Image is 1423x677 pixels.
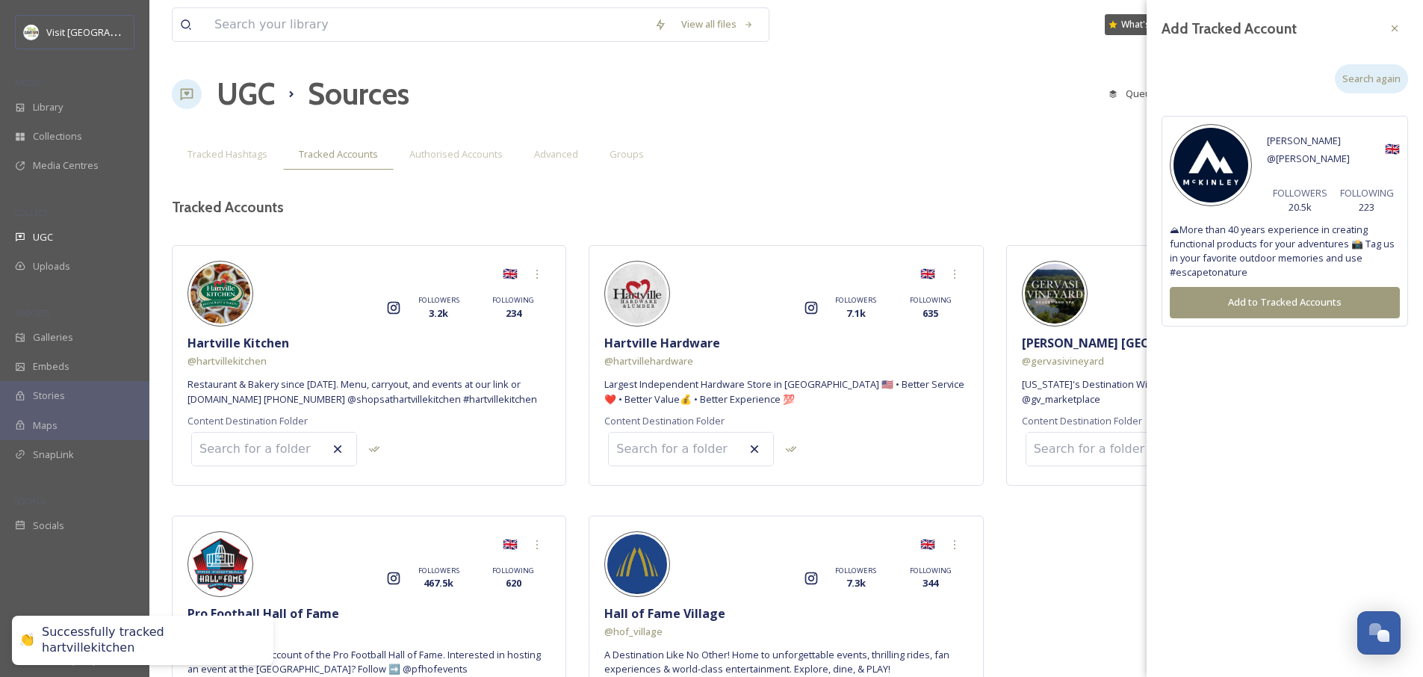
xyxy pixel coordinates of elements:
[1357,611,1401,655] button: Open Chat
[604,625,663,638] span: @ hof_village
[207,8,647,41] input: Search your library
[42,625,258,656] div: Successfully tracked hartvillekitchen
[190,264,250,324] img: 482156176_1288321035794823_3583250532081925181_n.jpg
[172,197,284,218] h3: Tracked Accounts
[923,576,938,590] span: 344
[308,72,409,117] h1: Sources
[33,129,82,143] span: Collections
[1289,200,1312,214] span: 20.5k
[609,433,773,466] input: Search for a folder
[1170,287,1400,318] button: Add to Tracked Accounts
[604,352,693,370] a: @hartvillehardware
[835,566,876,576] span: FOLLOWERS
[187,352,267,370] a: @hartvillekitchen
[923,306,938,321] span: 635
[846,576,866,590] span: 7.3k
[1025,264,1085,324] img: 472170399_497891956120021_2237859895128371803_n.jpg
[506,306,521,321] span: 234
[192,433,356,466] input: Search for a folder
[674,10,761,39] a: View all files
[1101,79,1178,108] a: Queued
[418,295,459,306] span: FOLLOWERS
[19,633,34,649] div: 👏
[604,622,663,640] a: @hof_village
[15,77,41,88] span: MEDIA
[604,354,693,368] span: @ hartvillehardware
[1267,134,1341,147] span: [PERSON_NAME]
[33,330,73,344] span: Galleries
[492,295,534,306] span: FOLLOWING
[429,306,448,321] span: 3.2k
[187,605,339,622] span: Pro Football Hall of Fame
[1022,352,1104,370] a: @gervasivineyard
[299,147,378,161] span: Tracked Accounts
[33,230,53,244] span: UGC
[1267,152,1350,165] span: @ [PERSON_NAME]
[33,389,65,403] span: Stories
[497,531,524,558] div: 🇬🇧
[217,72,275,117] a: UGC
[492,566,534,576] span: FOLLOWING
[33,158,99,173] span: Media Centres
[187,147,267,161] span: Tracked Hashtags
[610,147,644,161] span: Groups
[33,418,58,433] span: Maps
[607,264,667,324] img: 439888726_290486800771280_2289735310933136835_n.jpg
[187,377,551,406] span: Restaurant & Bakery since [DATE]. Menu, carryout, and events at our link or [DOMAIN_NAME] [PHONE_...
[534,147,578,161] span: Advanced
[604,414,725,428] span: Content Destination Folder
[497,261,524,288] div: 🇬🇧
[187,414,308,428] span: Content Destination Folder
[15,307,49,318] span: WIDGETS
[33,448,74,462] span: SnapLink
[1342,72,1401,86] span: Search again
[46,25,162,39] span: Visit [GEOGRAPHIC_DATA]
[604,648,967,676] span: A Destination Like No Other! Home to unforgettable events, thrilling rides, fan experiences & wor...
[1022,414,1142,428] span: Content Destination Folder
[604,334,720,352] span: Hartville Hardware
[1359,200,1374,214] span: 223
[24,25,39,40] img: download.jpeg
[1340,186,1394,200] span: FOLLOWING
[33,519,64,533] span: Socials
[846,306,866,321] span: 7.1k
[409,147,503,161] span: Authorised Accounts
[914,261,941,288] div: 🇬🇧
[910,566,952,576] span: FOLLOWING
[604,377,967,406] span: Largest Independent Hardware Store in [GEOGRAPHIC_DATA] 🇺🇸 • Better Service❤️ • Better Value💰 • B...
[15,495,45,507] span: SOCIALS
[506,576,521,590] span: 620
[33,259,70,273] span: Uploads
[607,534,667,594] img: 294648326_3224966427760066_7070677775405475532_n.jpg
[190,534,250,594] img: 36805839_2062768877273837_8234186196083802112_n.jpg
[187,334,289,352] span: Hartville Kitchen
[1026,433,1191,466] input: Search for a folder
[1022,334,1246,352] span: [PERSON_NAME] [GEOGRAPHIC_DATA]
[33,100,63,114] span: Library
[1022,354,1104,368] span: @ gervasivineyard
[187,354,267,368] span: @ hartvillekitchen
[1170,223,1400,280] span: ⛰More than 40 years experience in creating functional products for your adventures 📸 Tag us in yo...
[424,576,453,590] span: 467.5k
[1105,14,1179,35] a: What's New
[1101,79,1171,108] button: Queued
[1267,132,1400,167] div: 🇬🇧
[835,295,876,306] span: FOLLOWERS
[15,207,47,218] span: COLLECT
[1162,18,1297,40] h3: Add Tracked Account
[1022,377,1385,406] span: [US_STATE]'s Destination Winery Resort & Spa @thespa_gervasivineyard @gv_marketplace
[914,531,941,558] div: 🇬🇧
[604,605,725,622] span: Hall of Fame Village
[187,648,551,676] span: Official Instagram account of the Pro Football Hall of Fame. Interested in hosting an event at th...
[418,566,459,576] span: FOLLOWERS
[33,359,69,374] span: Embeds
[910,295,952,306] span: FOLLOWING
[1273,186,1327,200] span: FOLLOWERS
[1174,128,1248,203] img: 160589667_298704401668836_5861363760726213305_n.jpg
